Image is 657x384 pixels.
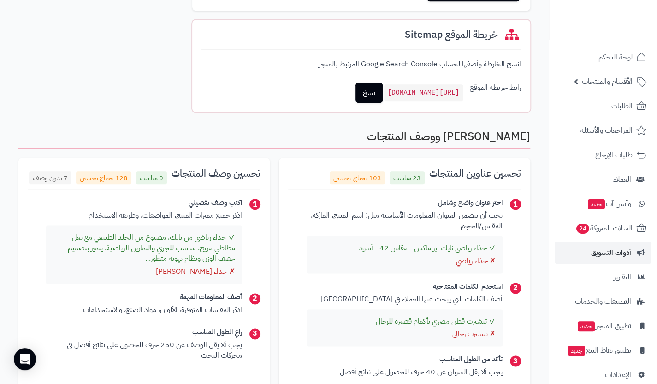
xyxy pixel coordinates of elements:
a: التطبيقات والخدمات [555,290,651,313]
h3: خريطة الموقع Sitemap [405,30,498,40]
span: 103 يحتاج تحسين [330,171,385,185]
span: الطلبات [611,100,633,112]
span: 1 [249,199,260,210]
img: logo-2.png [594,7,648,26]
span: العملاء [613,173,631,186]
span: وآتس آب [587,197,631,210]
span: 2 [249,293,260,304]
a: الطلبات [555,95,651,117]
span: جديد [578,321,595,331]
a: وآتس آبجديد [555,193,651,215]
div: ✗ حذاء رياضي [314,256,496,266]
a: طلبات الإرجاع [555,144,651,166]
h3: تحسين عناوين المنتجات [429,168,521,179]
span: 0 مناسب [136,171,167,185]
span: 1 [510,199,521,210]
span: المراجعات والأسئلة [580,124,633,137]
p: اذكر المقاسات المتوفرة، الألوان، مواد الصنع، والاستخدامات [46,305,242,315]
span: جديد [568,346,585,356]
div: ✓ تيشيرت قطن مصري بأكمام قصيرة للرجال [314,316,496,327]
p: رابط خريطة الموقع [470,83,521,93]
p: أضف الكلمات التي يبحث عنها العملاء في [GEOGRAPHIC_DATA] [307,294,503,305]
div: ✗ حذاء [PERSON_NAME] [53,266,235,277]
a: السلات المتروكة24 [555,217,651,239]
h4: استخدم الكلمات المفتاحية [307,283,503,290]
a: نسخ [355,83,383,103]
a: لوحة التحكم [555,46,651,68]
h4: راعِ الطول المناسب [46,328,242,336]
div: Open Intercom Messenger [14,348,36,370]
code: [URL][DOMAIN_NAME] [384,84,463,101]
span: لوحة التحكم [598,51,633,64]
span: الأقسام والمنتجات [582,75,633,88]
span: 24 [576,223,589,234]
span: جديد [588,199,605,209]
div: ✓ حذاء رياضي من نايك، مصنوع من الجلد الطبيعي مع نعل مطاطي مريح. مناسب للجري والتمارين الرياضية. ي... [53,232,235,264]
h4: اختر عنوان واضح وشامل [307,199,503,207]
p: انسخ الخارطة وأضفها لحساب Google Search Console المرتبط بالمتجر [319,59,521,70]
span: طلبات الإرجاع [595,148,633,161]
p: اذكر جميع مميزات المنتج، المواصفات، وطريقة الاستخدام [46,210,242,221]
div: ✗ تيشيرت رجالي [314,329,496,339]
h3: تحسين وصف المنتجات [172,168,260,179]
a: التقارير [555,266,651,288]
span: 23 مناسب [390,171,425,185]
span: 3 [249,328,260,339]
a: العملاء [555,168,651,190]
h4: اكتب وصف تفصيلي [46,199,242,207]
p: يجب أن يتضمن العنوان المعلومات الأساسية مثل: اسم المنتج، الماركة، المقاس/الحجم [307,210,503,231]
h2: [PERSON_NAME] ووصف المنتجات [18,130,530,148]
h4: أضف المعلومات المهمة [46,293,242,301]
span: 3 [510,355,521,366]
span: أدوات التسويق [591,246,631,259]
p: يجب ألا يقل الوصف عن 250 حرف للحصول على نتائج أفضل في محركات البحث [46,340,242,361]
span: 7 بدون وصف [29,171,71,185]
div: ✓ حذاء رياضي نايك اير ماكس - مقاس 42 - أسود [314,243,496,254]
span: التطبيقات والخدمات [575,295,631,308]
a: أدوات التسويق [555,242,651,264]
span: 2 [510,283,521,294]
a: تطبيق المتجرجديد [555,315,651,337]
span: الإعدادات [605,368,631,381]
span: السلات المتروكة [575,222,633,235]
a: تطبيق نقاط البيعجديد [555,339,651,361]
span: 128 يحتاج تحسين [76,171,131,185]
span: تطبيق المتجر [577,319,631,332]
p: يجب ألا يقل العنوان عن 40 حرف للحصول على نتائج أفضل [307,367,503,378]
span: تطبيق نقاط البيع [567,344,631,357]
h4: تأكد من الطول المناسب [307,355,503,363]
a: المراجعات والأسئلة [555,119,651,142]
span: التقارير [614,271,631,284]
